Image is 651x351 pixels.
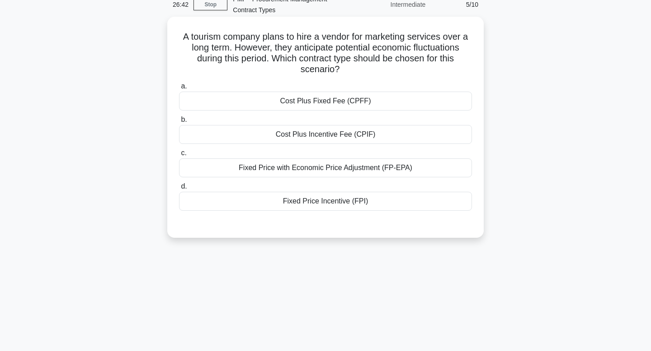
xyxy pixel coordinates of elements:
[179,125,472,144] div: Cost Plus Incentive Fee (CPIF)
[179,192,472,211] div: Fixed Price Incentive (FPI)
[181,82,187,90] span: a.
[181,182,187,190] span: d.
[178,31,473,75] h5: A tourism company plans to hire a vendor for marketing services over a long term. However, they a...
[181,115,187,123] span: b.
[181,149,186,157] span: c.
[179,92,472,111] div: Cost Plus Fixed Fee (CPFF)
[179,158,472,177] div: Fixed Price with Economic Price Adjustment (FP-EPA)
